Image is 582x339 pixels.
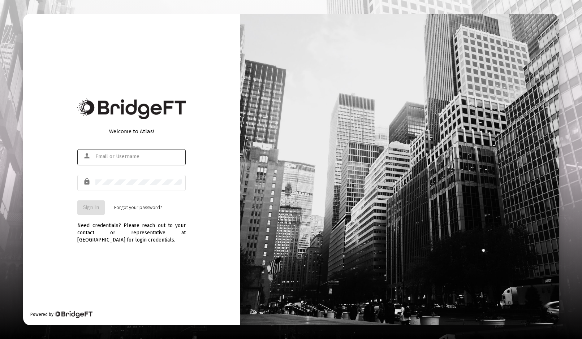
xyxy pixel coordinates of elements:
[77,128,186,135] div: Welcome to Atlas!
[83,177,92,186] mat-icon: lock
[83,204,99,210] span: Sign In
[30,311,92,318] div: Powered by
[54,311,92,318] img: Bridge Financial Technology Logo
[114,204,162,211] a: Forgot your password?
[95,154,182,160] input: Email or Username
[83,152,92,160] mat-icon: person
[77,99,186,119] img: Bridge Financial Technology Logo
[77,215,186,244] div: Need credentials? Please reach out to your contact or representative at [GEOGRAPHIC_DATA] for log...
[77,200,105,215] button: Sign In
